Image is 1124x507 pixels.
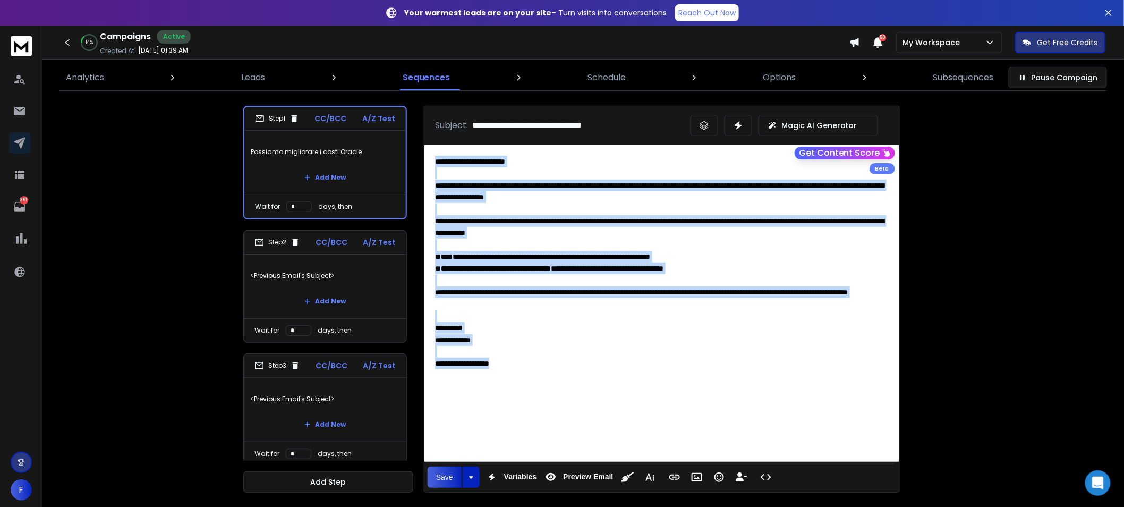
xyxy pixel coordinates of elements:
[482,467,539,488] button: Variables
[235,65,271,90] a: Leads
[561,472,615,481] span: Preview Email
[9,196,30,217] a: 351
[428,467,462,488] button: Save
[254,326,279,335] p: Wait for
[254,238,300,247] div: Step 2
[363,360,396,371] p: A/Z Test
[254,361,300,370] div: Step 3
[396,65,457,90] a: Sequences
[157,30,191,44] div: Active
[318,326,352,335] p: days, then
[731,467,752,488] button: Insert Unsubscribe Link
[255,202,280,211] p: Wait for
[241,71,265,84] p: Leads
[243,353,407,466] li: Step3CC/BCCA/Z Test<Previous Email's Subject>Add NewWait fordays, then
[757,65,803,90] a: Options
[254,450,279,458] p: Wait for
[1085,470,1111,496] div: Open Intercom Messenger
[315,113,347,124] p: CC/BCC
[316,237,347,248] p: CC/BCC
[59,65,110,90] a: Analytics
[587,71,626,84] p: Schedule
[640,467,660,488] button: More Text
[581,65,632,90] a: Schedule
[250,384,400,414] p: <Previous Email's Subject>
[243,471,413,493] button: Add Step
[255,114,299,123] div: Step 1
[296,167,354,188] button: Add New
[250,261,400,291] p: <Previous Email's Subject>
[795,147,895,159] button: Get Content Score
[709,467,729,488] button: Emoticons
[763,71,796,84] p: Options
[678,7,736,18] p: Reach Out Now
[870,163,895,174] div: Beta
[363,237,396,248] p: A/Z Test
[296,291,354,312] button: Add New
[933,71,994,84] p: Subsequences
[243,106,407,219] li: Step1CC/BCCA/Z TestPossiamo migliorare i costi OracleAdd NewWait fordays, then
[318,450,352,458] p: days, then
[541,467,615,488] button: Preview Email
[759,115,878,136] button: Magic AI Generator
[903,37,965,48] p: My Workspace
[1015,32,1105,53] button: Get Free Credits
[1037,37,1098,48] p: Get Free Credits
[675,4,739,21] a: Reach Out Now
[502,472,539,481] span: Variables
[665,467,685,488] button: Insert Link (Ctrl+K)
[879,34,887,41] span: 50
[11,479,32,501] button: F
[687,467,707,488] button: Insert Image (Ctrl+P)
[86,39,93,46] p: 14 %
[1009,67,1107,88] button: Pause Campaign
[927,65,1000,90] a: Subsequences
[66,71,104,84] p: Analytics
[296,414,354,435] button: Add New
[20,196,28,205] p: 351
[100,30,151,43] h1: Campaigns
[138,46,188,55] p: [DATE] 01:39 AM
[318,202,352,211] p: days, then
[403,71,450,84] p: Sequences
[781,120,857,131] p: Magic AI Generator
[362,113,395,124] p: A/Z Test
[100,47,136,55] p: Created At:
[404,7,667,18] p: – Turn visits into conversations
[618,467,638,488] button: Clean HTML
[435,119,468,132] p: Subject:
[404,7,551,18] strong: Your warmest leads are on your site
[316,360,347,371] p: CC/BCC
[251,137,399,167] p: Possiamo migliorare i costi Oracle
[243,230,407,343] li: Step2CC/BCCA/Z Test<Previous Email's Subject>Add NewWait fordays, then
[756,467,776,488] button: Code View
[11,36,32,56] img: logo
